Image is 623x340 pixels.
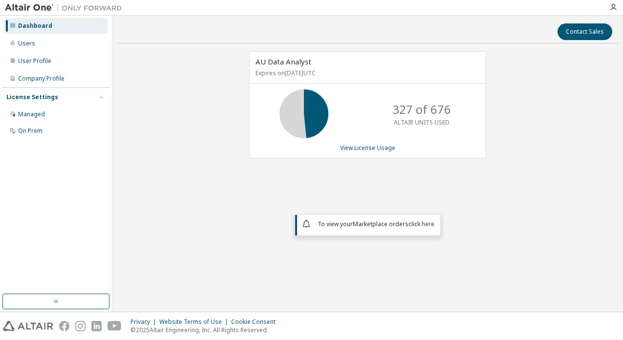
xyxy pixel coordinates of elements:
p: © 2025 Altair Engineering, Inc. All Rights Reserved. [130,326,281,334]
div: Company Profile [18,75,64,83]
em: Marketplace orders [353,220,408,228]
div: User Profile [18,57,51,65]
div: Cookie Consent [231,318,281,326]
img: facebook.svg [59,321,69,331]
img: Altair One [5,3,127,13]
div: Managed [18,110,45,118]
img: altair_logo.svg [3,321,53,331]
div: Privacy [130,318,159,326]
button: Contact Sales [558,23,612,40]
div: License Settings [6,93,58,101]
span: To view your click [318,220,434,228]
span: AU Data Analyst [256,57,311,66]
p: 327 of 676 [392,101,451,118]
img: instagram.svg [75,321,86,331]
p: ALTAIR UNITS USED [394,118,450,127]
a: View License Usage [340,144,395,152]
div: Users [18,40,35,47]
p: Expires on [DATE] UTC [256,69,477,77]
img: linkedin.svg [91,321,102,331]
div: On Prem [18,127,43,135]
img: youtube.svg [107,321,122,331]
div: Dashboard [18,22,52,30]
div: Website Terms of Use [159,318,231,326]
a: here [422,220,434,228]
